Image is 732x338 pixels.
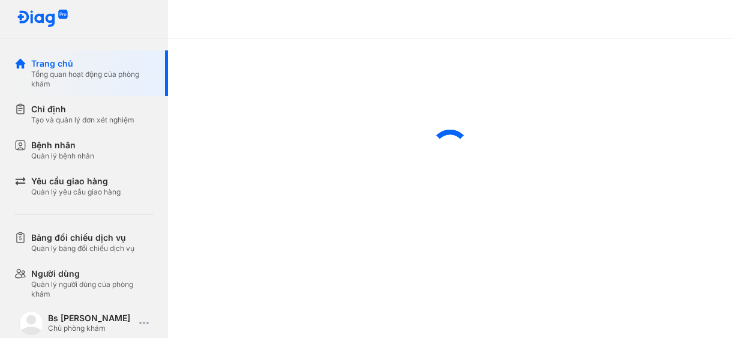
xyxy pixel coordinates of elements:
[31,232,134,244] div: Bảng đối chiếu dịch vụ
[48,324,134,333] div: Chủ phòng khám
[31,187,121,197] div: Quản lý yêu cầu giao hàng
[17,10,68,28] img: logo
[31,58,154,70] div: Trang chủ
[31,139,94,151] div: Bệnh nhân
[31,268,154,280] div: Người dùng
[31,280,154,299] div: Quản lý người dùng của phòng khám
[31,115,134,125] div: Tạo và quản lý đơn xét nghiệm
[48,313,134,324] div: Bs [PERSON_NAME]
[31,151,94,161] div: Quản lý bệnh nhân
[19,311,43,335] img: logo
[31,103,134,115] div: Chỉ định
[31,244,134,253] div: Quản lý bảng đối chiếu dịch vụ
[31,70,154,89] div: Tổng quan hoạt động của phòng khám
[31,175,121,187] div: Yêu cầu giao hàng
